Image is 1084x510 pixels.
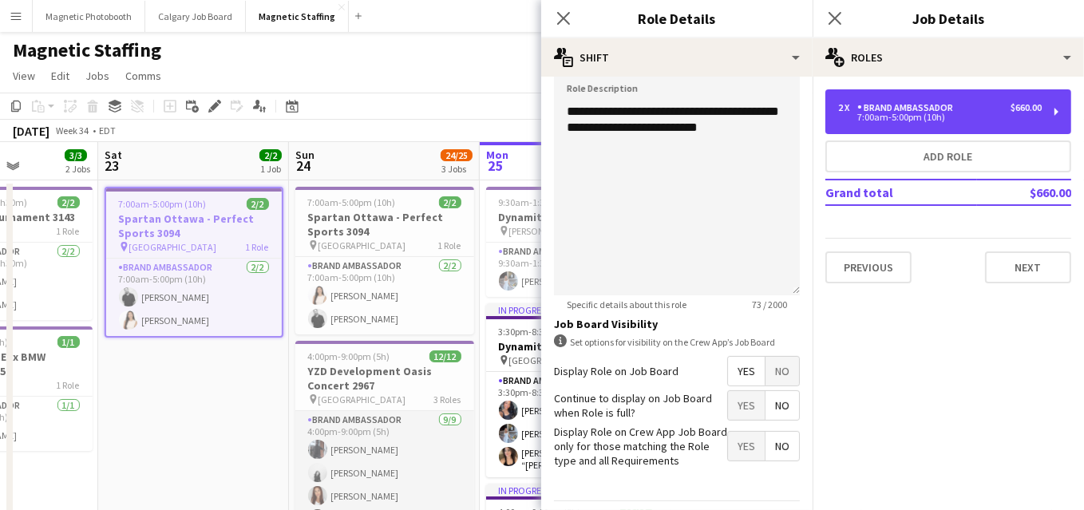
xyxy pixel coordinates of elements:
[857,102,959,113] div: Brand Ambassador
[813,8,1084,29] h3: Job Details
[125,69,161,83] span: Comms
[1011,102,1042,113] div: $660.00
[509,354,597,366] span: [GEOGRAPHIC_DATA]
[541,38,813,77] div: Shift
[509,225,629,237] span: [PERSON_NAME][GEOGRAPHIC_DATA]
[79,65,116,86] a: Jobs
[308,196,396,208] span: 7:00am-5:00pm (10h)
[766,357,799,385] span: No
[441,149,473,161] span: 24/25
[554,317,800,331] h3: Job Board Visibility
[486,243,665,297] app-card-role: Brand Ambassador1/19:30am-1:30pm (4h)[PERSON_NAME]
[65,163,90,175] div: 2 Jobs
[486,339,665,354] h3: Dynamite - [DATE]
[739,298,800,310] span: 73 / 2000
[486,484,665,496] div: In progress
[260,163,281,175] div: 1 Job
[106,259,282,336] app-card-role: Brand Ambassador2/27:00am-5:00pm (10h)[PERSON_NAME][PERSON_NAME]
[813,38,1084,77] div: Roles
[825,251,912,283] button: Previous
[439,196,461,208] span: 2/2
[13,38,161,62] h1: Magnetic Staffing
[728,391,765,420] span: Yes
[119,198,207,210] span: 7:00am-5:00pm (10h)
[554,391,727,420] label: Continue to display on Job Board when Role is full?
[825,180,977,205] td: Grand total
[486,303,665,316] div: In progress
[246,241,269,253] span: 1 Role
[308,350,390,362] span: 4:00pm-9:00pm (5h)
[554,364,678,378] label: Display Role on Job Board
[65,149,87,161] span: 3/3
[246,1,349,32] button: Magnetic Staffing
[985,251,1071,283] button: Next
[434,393,461,405] span: 3 Roles
[484,156,508,175] span: 25
[51,69,69,83] span: Edit
[486,148,508,162] span: Mon
[99,125,116,136] div: EDT
[293,156,315,175] span: 24
[13,69,35,83] span: View
[318,393,406,405] span: [GEOGRAPHIC_DATA]
[259,149,282,161] span: 2/2
[102,156,122,175] span: 23
[45,65,76,86] a: Edit
[554,298,699,310] span: Specific details about this role
[57,196,80,208] span: 2/2
[295,148,315,162] span: Sun
[977,180,1071,205] td: $660.00
[318,239,406,251] span: [GEOGRAPHIC_DATA]
[429,350,461,362] span: 12/12
[85,69,109,83] span: Jobs
[295,257,474,334] app-card-role: Brand Ambassador2/27:00am-5:00pm (10h)[PERSON_NAME][PERSON_NAME]
[486,210,665,224] h3: Dynamite Activation
[766,432,799,461] span: No
[295,364,474,393] h3: YZD Development Oasis Concert 2967
[499,196,582,208] span: 9:30am-1:30pm (4h)
[247,198,269,210] span: 2/2
[57,379,80,391] span: 1 Role
[145,1,246,32] button: Calgary Job Board
[105,148,122,162] span: Sat
[6,65,42,86] a: View
[541,8,813,29] h3: Role Details
[554,334,800,350] div: Set options for visibility on the Crew App’s Job Board
[441,163,472,175] div: 3 Jobs
[766,391,799,420] span: No
[106,212,282,240] h3: Spartan Ottawa - Perfect Sports 3094
[486,372,665,477] app-card-role: Brand Ambassador3/33:30pm-8:30pm (5h)[PERSON_NAME][PERSON_NAME][PERSON_NAME] “[PERSON_NAME]” [PER...
[838,113,1042,121] div: 7:00am-5:00pm (10h)
[728,432,765,461] span: Yes
[486,303,665,477] app-job-card: In progress3:30pm-8:30pm (5h)3/3Dynamite - [DATE] [GEOGRAPHIC_DATA]1 RoleBrand Ambassador3/33:30p...
[105,187,283,338] app-job-card: 7:00am-5:00pm (10h)2/2Spartan Ottawa - Perfect Sports 3094 [GEOGRAPHIC_DATA]1 RoleBrand Ambassado...
[499,326,581,338] span: 3:30pm-8:30pm (5h)
[486,187,665,297] app-job-card: 9:30am-1:30pm (4h)1/1Dynamite Activation [PERSON_NAME][GEOGRAPHIC_DATA]1 RoleBrand Ambassador1/19...
[129,241,217,253] span: [GEOGRAPHIC_DATA]
[57,225,80,237] span: 1 Role
[53,125,93,136] span: Week 34
[33,1,145,32] button: Magnetic Photobooth
[295,210,474,239] h3: Spartan Ottawa - Perfect Sports 3094
[295,187,474,334] app-job-card: 7:00am-5:00pm (10h)2/2Spartan Ottawa - Perfect Sports 3094 [GEOGRAPHIC_DATA]1 RoleBrand Ambassado...
[13,123,49,139] div: [DATE]
[119,65,168,86] a: Comms
[825,140,1071,172] button: Add role
[57,336,80,348] span: 1/1
[838,102,857,113] div: 2 x
[728,357,765,385] span: Yes
[438,239,461,251] span: 1 Role
[554,425,727,468] label: Display Role on Crew App Job Board only for those matching the Role type and all Requirements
